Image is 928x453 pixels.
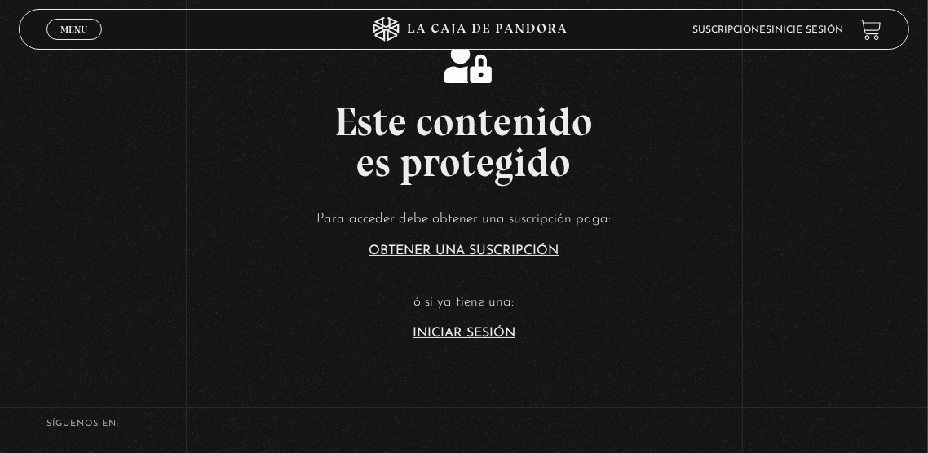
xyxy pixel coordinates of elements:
span: Cerrar [55,38,94,50]
a: Iniciar Sesión [413,327,515,340]
a: View your shopping cart [860,19,882,41]
span: Menu [60,24,87,34]
a: Inicie sesión [771,25,843,35]
a: Obtener una suscripción [369,244,559,257]
h4: SÍguenos en: [46,420,882,429]
a: Suscripciones [692,25,771,35]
